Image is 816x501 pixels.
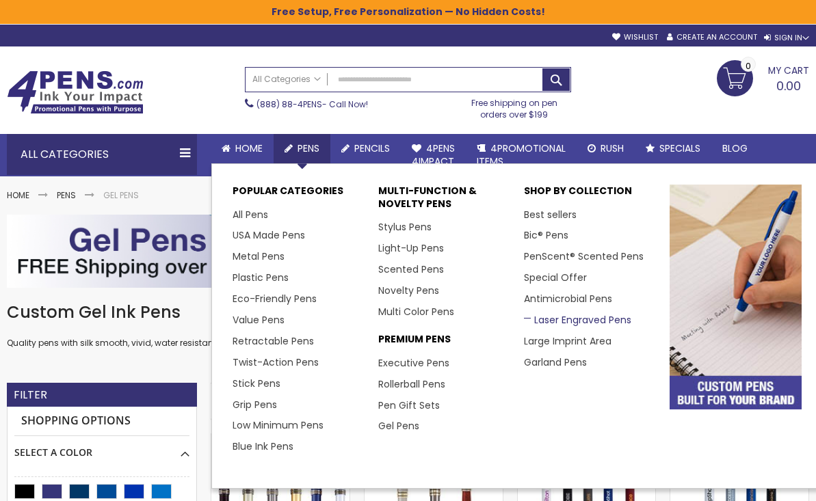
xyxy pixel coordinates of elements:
a: (888) 88-4PENS [256,98,322,110]
a: Low Minimum Pens [233,418,324,432]
span: Blog [722,141,748,155]
a: Blog [711,134,759,163]
span: 4PROMOTIONAL ITEMS [477,141,566,168]
a: Pen Gift Sets [378,398,440,412]
img: Gel Pens [7,215,809,288]
span: 4Pens 4impact [412,141,455,168]
a: Plastic Pens [233,271,289,284]
div: All Categories [7,134,197,175]
a: PenScent® Scented Pens [524,249,644,263]
h1: Custom Gel Ink Pens [7,301,809,323]
a: Antimicrobial Pens [524,292,612,306]
span: 0 [746,59,751,72]
a: Pens [57,189,76,201]
a: Metal Pens [233,249,285,263]
p: Shop By Collection [524,185,656,204]
a: 0.00 0 [717,60,809,94]
a: Value Pens [233,313,285,327]
a: 4Pens4impact [401,134,466,176]
a: Pencils [330,134,401,163]
div: Sign In [764,33,809,43]
a: Pens [274,134,330,163]
a: Retractable Pens [233,334,314,348]
a: Executive Pens [378,356,449,370]
a: Stylus Pens [378,220,432,234]
a: 4PROMOTIONALITEMS [466,134,577,176]
strong: Gel Pens [103,189,139,201]
span: 0.00 [776,77,801,94]
a: Scented Pens [378,262,444,276]
a: Twist-Action Pens [233,355,319,369]
span: Rush [601,141,624,155]
span: Pens [298,141,319,155]
a: Stick Pens [233,377,280,390]
span: Home [235,141,263,155]
a: Laser Engraved Pens [524,313,631,327]
div: Select A Color [14,436,189,459]
a: Home [7,189,29,201]
a: Multi Color Pens [378,305,454,319]
a: Special Offer [524,271,587,284]
a: Light-Up Pens [378,241,444,255]
a: Specials [635,134,711,163]
a: Rush [577,134,635,163]
a: USA Made Pens [233,228,305,242]
p: Popular Categories [233,185,365,204]
a: Eco-Friendly Pens [233,292,317,306]
a: Home [211,134,274,163]
a: Grip Pens [233,398,277,411]
a: All Categories [246,68,328,90]
span: All Categories [252,74,321,85]
a: Wishlist [612,32,658,42]
a: Rollerball Pens [378,377,445,391]
span: Pencils [354,141,390,155]
a: Create an Account [667,32,757,42]
strong: Shopping Options [14,407,189,436]
p: Premium Pens [378,333,510,353]
div: Free shipping on pen orders over $199 [458,92,571,120]
a: Blue Ink Pens [233,439,293,453]
span: Specials [659,141,700,155]
img: 4Pens Custom Pens and Promotional Products [7,70,144,114]
img: custom-pens [670,185,802,409]
span: - Call Now! [256,98,368,110]
div: Quality pens with silk smooth, vivid, water resistant writing ink ideal for your most valued cust... [7,301,809,349]
a: Novelty Pens [378,284,439,297]
a: All Pens [233,208,268,221]
strong: Filter [14,388,47,403]
a: Best sellers [524,208,577,221]
a: Bic® Pens [524,228,568,242]
a: Garland Pens [524,355,587,369]
p: Multi-Function & Novelty Pens [378,185,510,217]
a: Large Imprint Area [524,334,611,348]
a: Gel Pens [378,419,419,433]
